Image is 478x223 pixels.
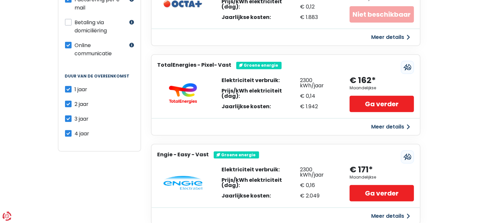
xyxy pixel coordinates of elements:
[75,86,88,93] span: 1 jaar
[300,183,337,188] div: € 0,16
[75,100,89,108] span: 2 jaar
[222,78,300,83] div: Elektriciteit verbruik:
[222,193,300,198] div: Jaarlijkse kosten:
[75,130,90,137] span: 4 jaar
[350,164,373,175] div: € 171*
[157,151,209,158] h3: Engie - Easy - Vast
[368,121,414,133] button: Meer details
[222,178,300,188] div: Prijs/kWh elektriciteit (dag):
[350,185,414,201] a: Ga verder
[75,18,128,35] label: Betaling via domiciliëring
[75,41,128,58] label: Online communicatie
[300,4,337,9] div: € 0,12
[222,104,300,109] div: Jaarlijkse kosten:
[300,15,337,20] div: € 1.883
[157,62,232,68] h3: TotalEnergies - Pixel- Vast
[222,167,300,172] div: Elektriciteit verbruik:
[163,0,203,8] img: Octa
[163,83,203,104] img: TotalEnergies
[350,6,414,23] div: Niet beschikbaar
[368,210,414,222] button: Meer details
[222,15,300,20] div: Jaarlijkse kosten:
[236,62,282,69] div: Groene energie
[300,167,337,178] div: 2300 kWh/jaar
[300,94,337,99] div: € 0,14
[350,75,376,86] div: € 162*
[350,86,376,90] div: Maandelijkse
[350,175,376,180] div: Maandelijkse
[368,31,414,43] button: Meer details
[222,88,300,99] div: Prijs/kWh elektriciteit (dag):
[350,96,414,112] a: Ga verder
[300,104,337,109] div: € 1.942
[75,115,89,123] span: 3 jaar
[214,151,259,159] div: Groene energie
[300,193,337,198] div: € 2.049
[300,78,337,88] div: 2300 kWh/jaar
[163,176,203,190] img: Engie
[65,74,134,85] legend: Duur van de overeenkomst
